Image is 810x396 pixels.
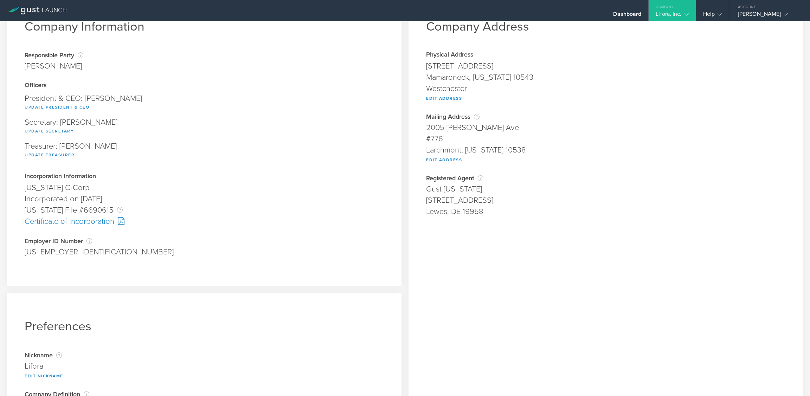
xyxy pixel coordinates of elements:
div: 2005 [PERSON_NAME] Ave [426,122,785,133]
div: Nickname [25,352,384,359]
div: [STREET_ADDRESS] [426,60,785,72]
div: #776 [426,133,785,144]
button: Edit Address [426,156,462,164]
button: Edit Address [426,94,462,103]
div: [US_STATE] File #6690615 [25,205,384,216]
div: Certificate of Incorporation [25,216,384,227]
div: Larchmont, [US_STATE] 10538 [426,144,785,156]
div: Westchester [426,83,785,94]
iframe: Chat Widget [775,362,810,396]
div: Lifora [25,361,384,372]
div: Registered Agent [426,175,785,182]
h1: Company Information [25,19,384,34]
div: Mamaroneck, [US_STATE] 10543 [426,72,785,83]
button: Edit Nickname [25,372,63,380]
div: Physical Address [426,52,785,59]
div: Employer ID Number [25,238,384,245]
h1: Preferences [25,319,384,334]
button: Update Secretary [25,127,74,135]
div: [PERSON_NAME] [25,60,83,72]
div: Secretary: [PERSON_NAME] [25,115,384,139]
div: [STREET_ADDRESS] [426,195,785,206]
div: Incorporated on [DATE] [25,193,384,205]
h1: Company Address [426,19,785,34]
div: President & CEO: [PERSON_NAME] [25,91,384,115]
div: Gust [US_STATE] [426,183,785,195]
div: Responsible Party [25,52,83,59]
div: Help [703,11,722,21]
div: Lewes, DE 19958 [426,206,785,217]
div: [PERSON_NAME] [738,11,798,21]
div: Treasurer: [PERSON_NAME] [25,139,384,163]
div: Lifora, Inc. [656,11,688,21]
div: Officers [25,82,384,89]
div: Dashboard [613,11,641,21]
button: Update Treasurer [25,151,75,159]
div: Mailing Address [426,113,785,120]
button: Update President & CEO [25,103,89,111]
div: [US_STATE] C-Corp [25,182,384,193]
div: [US_EMPLOYER_IDENTIFICATION_NUMBER] [25,246,384,258]
div: Incorporation Information [25,173,384,180]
